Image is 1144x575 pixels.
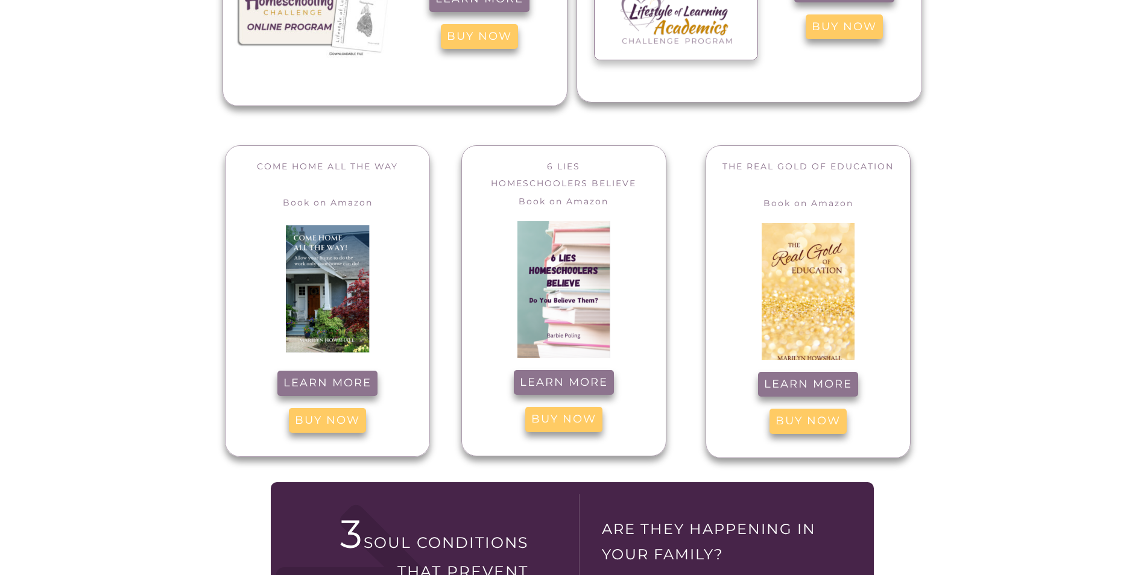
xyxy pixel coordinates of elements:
[758,372,858,397] a: Learn more
[776,415,841,428] span: BUY NOW
[277,371,378,396] a: Learn more
[340,510,364,558] span: 3
[283,197,373,208] span: Book on Amazon
[514,370,614,395] a: Learn more
[283,377,371,390] span: Learn more
[547,161,580,172] span: 6 Lies
[519,196,608,207] span: Book on Amazon
[517,221,610,365] img: 6 Lies cover pic
[531,413,596,426] span: BUY NOW
[286,225,370,353] img: come home all the way cover
[806,14,883,40] a: BUY NOW
[602,520,816,563] span: Are they happening in your family?
[289,408,366,433] a: BUY NOW
[520,376,608,389] span: Learn more
[764,378,852,391] span: Learn more
[763,198,853,209] span: Book on Amazon
[441,24,518,49] a: BUY NOW
[491,178,636,189] span: Homeschoolers Believe
[525,407,602,432] a: BUY NOW
[812,20,877,34] span: BUY NOW
[364,533,528,551] span: Soul Conditions
[722,161,894,172] span: The REal Gold of education
[770,409,847,434] a: BUY NOW
[447,30,512,43] span: BUY NOW
[295,414,360,427] span: BUY NOW
[257,161,398,172] span: Come Home all the way
[762,222,855,373] img: Real Gold cover pic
